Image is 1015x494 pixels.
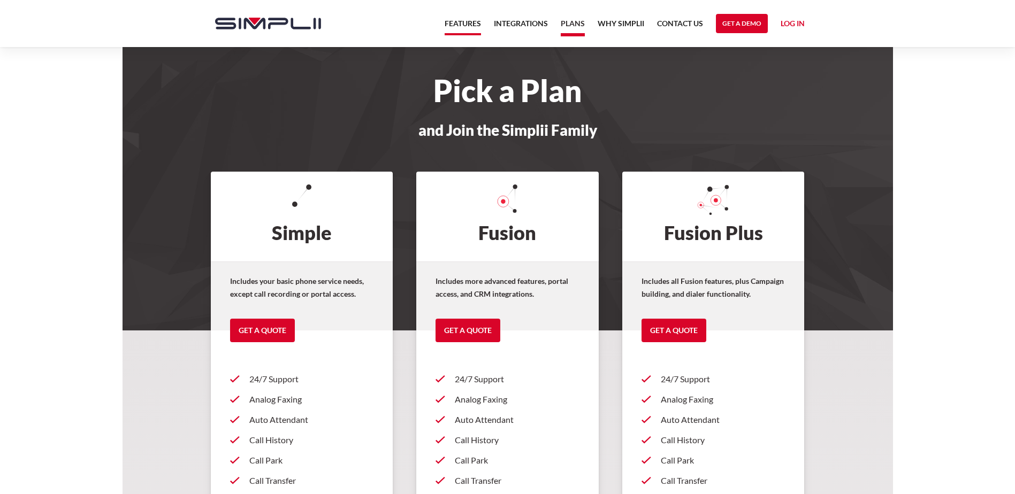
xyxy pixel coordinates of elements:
[642,319,706,342] a: Get a Quote
[230,470,374,491] a: Call Transfer
[494,17,548,36] a: Integrations
[230,319,295,342] a: Get a Quote
[436,276,568,298] strong: Includes more advanced features, portal access, and CRM integrations.
[642,276,784,298] strong: Includes all Fusion features, plus Campaign building, and dialer functionality.
[230,389,374,410] a: Analog Faxing
[661,393,785,406] p: Analog Faxing
[436,450,579,470] a: Call Park
[455,413,579,426] p: Auto Attendant
[249,434,374,446] p: Call History
[230,410,374,430] a: Auto Attendant
[661,413,785,426] p: Auto Attendant
[642,389,785,410] a: Analog Faxing
[211,172,393,261] h2: Simple
[661,474,785,487] p: Call Transfer
[661,454,785,467] p: Call Park
[416,172,599,261] h2: Fusion
[716,14,768,33] a: Get a Demo
[436,470,579,491] a: Call Transfer
[249,393,374,406] p: Analog Faxing
[455,373,579,385] p: 24/7 Support
[204,122,811,138] h3: and Join the Simplii Family
[455,454,579,467] p: Call Park
[445,17,481,35] a: Features
[230,430,374,450] a: Call History
[204,79,811,103] h1: Pick a Plan
[455,434,579,446] p: Call History
[230,369,374,389] a: 24/7 Support
[642,470,785,491] a: Call Transfer
[455,474,579,487] p: Call Transfer
[249,413,374,426] p: Auto Attendant
[642,369,785,389] a: 24/7 Support
[249,474,374,487] p: Call Transfer
[436,389,579,410] a: Analog Faxing
[642,410,785,430] a: Auto Attendant
[781,17,805,33] a: Log in
[661,434,785,446] p: Call History
[436,430,579,450] a: Call History
[249,454,374,467] p: Call Park
[661,373,785,385] p: 24/7 Support
[657,17,703,36] a: Contact US
[436,369,579,389] a: 24/7 Support
[642,430,785,450] a: Call History
[436,319,500,342] a: Get a Quote
[249,373,374,385] p: 24/7 Support
[598,17,644,36] a: Why Simplii
[230,450,374,470] a: Call Park
[642,450,785,470] a: Call Park
[561,17,585,36] a: Plans
[230,275,374,300] p: Includes your basic phone service needs, except call recording or portal access.
[622,172,805,261] h2: Fusion Plus
[215,18,321,29] img: Simplii
[455,393,579,406] p: Analog Faxing
[436,410,579,430] a: Auto Attendant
